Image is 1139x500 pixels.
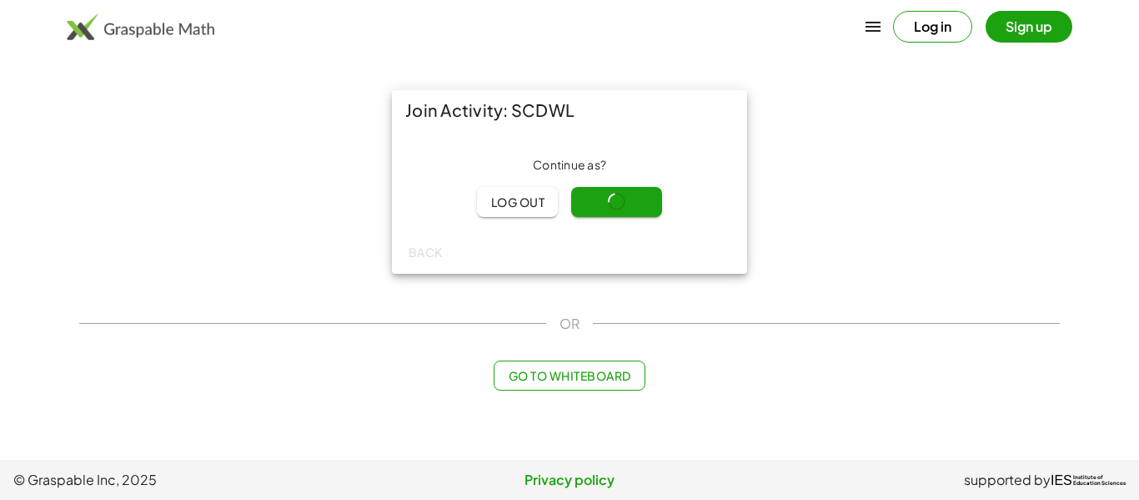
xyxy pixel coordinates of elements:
button: Log in [893,11,972,43]
a: IESInstitute ofEducation Sciences [1051,470,1126,490]
span: Go to Whiteboard [508,368,630,383]
button: Sign up [986,11,1072,43]
span: Institute of Education Sciences [1073,475,1126,487]
span: OR [559,314,580,334]
div: Continue as ? [405,157,734,174]
button: Go to Whiteboard [494,361,645,391]
span: IES [1051,472,1072,488]
span: supported by [964,470,1051,490]
span: © Graspable Inc, 2025 [13,470,384,490]
div: Join Activity: SCDWL [392,90,747,130]
span: Log out [490,194,544,210]
a: Privacy policy [384,470,755,490]
button: Log out [477,187,558,217]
